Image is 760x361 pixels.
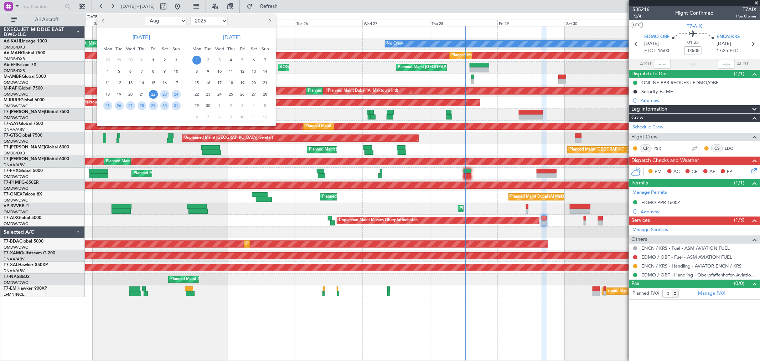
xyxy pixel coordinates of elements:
span: 30 [160,101,169,110]
div: 8-10-2025 [214,112,225,123]
span: 29 [115,56,124,65]
div: 12-10-2025 [259,112,271,123]
div: 11-9-2025 [225,66,237,77]
div: 10-8-2025 [170,66,182,77]
span: 28 [103,56,112,65]
div: 8-9-2025 [191,66,202,77]
span: 11 [103,78,112,87]
div: 4-10-2025 [248,100,259,112]
span: 23 [160,90,169,99]
span: 27 [249,90,258,99]
span: 10 [215,67,224,76]
span: 5 [115,67,124,76]
div: 3-8-2025 [170,55,182,66]
div: 23-8-2025 [159,89,170,100]
span: 15 [149,78,158,87]
div: Wed [125,43,136,55]
span: 9 [160,67,169,76]
div: 19-8-2025 [113,89,125,100]
div: 22-9-2025 [191,89,202,100]
div: Mon [102,43,113,55]
span: 16 [160,78,169,87]
span: 14 [138,78,146,87]
span: 24 [172,90,181,99]
div: Fri [237,43,248,55]
span: 25 [103,101,112,110]
div: 14-9-2025 [259,66,271,77]
div: 2-8-2025 [159,55,170,66]
div: 7-8-2025 [136,66,148,77]
div: Tue [113,43,125,55]
div: Tue [202,43,214,55]
div: 6-9-2025 [248,55,259,66]
span: 8 [215,113,224,122]
div: Sat [159,43,170,55]
div: Fri [148,43,159,55]
span: 12 [115,78,124,87]
span: 10 [172,67,181,76]
div: 30-8-2025 [159,100,170,112]
div: 10-9-2025 [214,66,225,77]
span: 4 [249,101,258,110]
span: 5 [261,101,270,110]
div: 20-8-2025 [125,89,136,100]
span: 7 [204,113,213,122]
div: 21-9-2025 [259,77,271,89]
div: 21-8-2025 [136,89,148,100]
span: 5 [238,56,247,65]
div: Thu [136,43,148,55]
span: 19 [115,90,124,99]
div: 9-10-2025 [225,112,237,123]
span: 4 [103,67,112,76]
div: 17-8-2025 [170,77,182,89]
div: 23-9-2025 [202,89,214,100]
div: 1-9-2025 [191,55,202,66]
span: 2 [227,101,236,110]
div: 27-9-2025 [248,89,259,100]
span: 18 [103,90,112,99]
div: 9-8-2025 [159,66,170,77]
div: 18-9-2025 [225,77,237,89]
div: 13-8-2025 [125,77,136,89]
span: 8 [149,67,158,76]
span: 14 [261,67,270,76]
span: 23 [204,90,213,99]
div: 14-8-2025 [136,77,148,89]
span: 1 [149,56,158,65]
span: 17 [215,78,224,87]
span: 24 [215,90,224,99]
span: 13 [126,78,135,87]
div: 11-8-2025 [102,77,113,89]
span: 30 [126,56,135,65]
select: Select month [145,17,187,25]
span: 31 [138,56,146,65]
div: 28-7-2025 [102,55,113,66]
div: 25-9-2025 [225,89,237,100]
div: 3-9-2025 [214,55,225,66]
span: 9 [227,113,236,122]
div: 31-8-2025 [170,100,182,112]
div: 26-8-2025 [113,100,125,112]
span: 7 [138,67,146,76]
div: 22-8-2025 [148,89,159,100]
div: 9-9-2025 [202,66,214,77]
span: 10 [238,113,247,122]
span: 25 [227,90,236,99]
div: 8-8-2025 [148,66,159,77]
div: 19-9-2025 [237,77,248,89]
div: 5-10-2025 [259,100,271,112]
span: 20 [249,78,258,87]
span: 18 [227,78,236,87]
div: 12-9-2025 [237,66,248,77]
span: 2 [160,56,169,65]
span: 12 [261,113,270,122]
div: 3-10-2025 [237,100,248,112]
div: 24-8-2025 [170,89,182,100]
div: 6-8-2025 [125,66,136,77]
span: 22 [192,90,201,99]
div: Wed [214,43,225,55]
div: 2-9-2025 [202,55,214,66]
span: 3 [172,56,181,65]
span: 29 [149,101,158,110]
div: 4-9-2025 [225,55,237,66]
